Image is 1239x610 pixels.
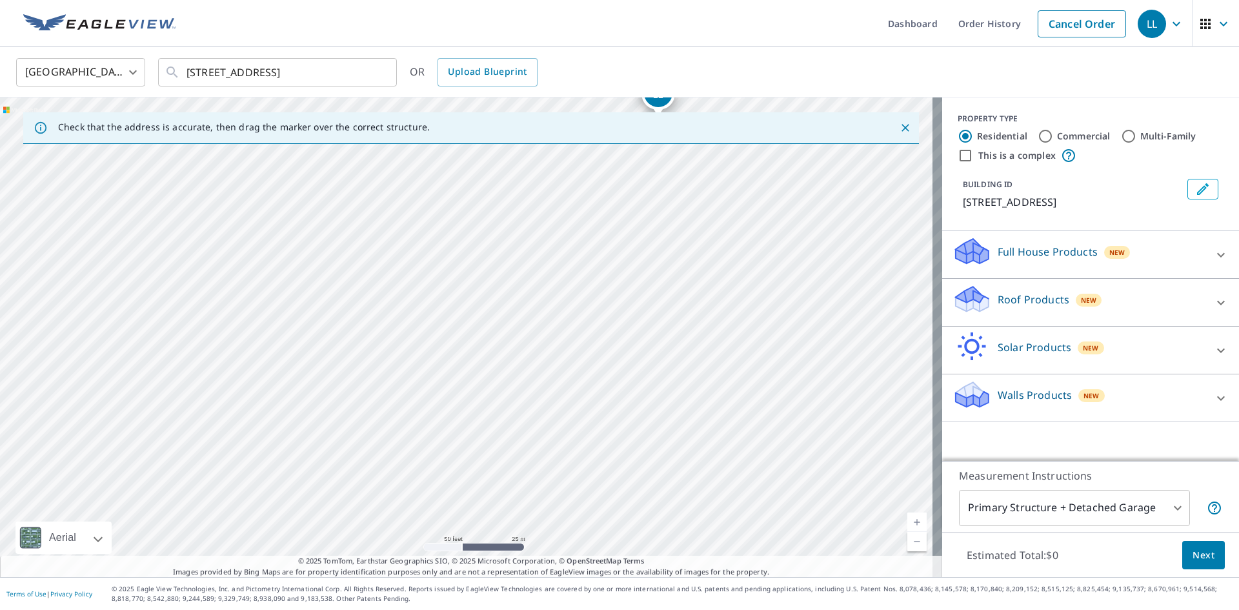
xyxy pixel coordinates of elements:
span: Next [1193,547,1214,564]
a: OpenStreetMap [567,556,621,565]
div: Full House ProductsNew [952,236,1229,273]
span: New [1083,343,1099,353]
p: Walls Products [998,387,1072,403]
p: Solar Products [998,340,1071,355]
div: Roof ProductsNew [952,284,1229,321]
button: Close [897,119,914,136]
span: New [1109,247,1125,258]
button: Next [1182,541,1225,570]
div: LL [1138,10,1166,38]
label: This is a complex [978,149,1056,162]
a: Cancel Order [1038,10,1126,37]
input: Search by address or latitude-longitude [186,54,370,90]
div: Solar ProductsNew [952,332,1229,369]
label: Commercial [1057,130,1111,143]
p: Measurement Instructions [959,468,1222,483]
span: New [1081,295,1097,305]
a: Terms of Use [6,589,46,598]
div: [GEOGRAPHIC_DATA] [16,54,145,90]
p: [STREET_ADDRESS] [963,194,1182,210]
a: Current Level 19, Zoom Out [907,532,927,551]
p: © 2025 Eagle View Technologies, Inc. and Pictometry International Corp. All Rights Reserved. Repo... [112,584,1233,604]
button: Edit building 1 [1187,179,1218,199]
img: EV Logo [23,14,176,34]
a: Upload Blueprint [438,58,537,86]
div: PROPERTY TYPE [958,113,1224,125]
div: Aerial [45,522,80,554]
a: Current Level 19, Zoom In [907,513,927,532]
a: Terms [623,556,645,565]
div: Primary Structure + Detached Garage [959,490,1190,526]
p: Estimated Total: $0 [956,541,1069,569]
p: Check that the address is accurate, then drag the marker over the correct structure. [58,121,430,133]
label: Multi-Family [1140,130,1196,143]
span: Upload Blueprint [448,64,527,80]
a: Privacy Policy [50,589,92,598]
p: BUILDING ID [963,179,1012,190]
div: Aerial [15,522,112,554]
p: Full House Products [998,244,1098,259]
div: OR [410,58,538,86]
span: New [1083,391,1100,401]
span: Your report will include the primary structure and a detached garage if one exists. [1207,500,1222,516]
p: | [6,590,92,598]
span: © 2025 TomTom, Earthstar Geographics SIO, © 2025 Microsoft Corporation, © [298,556,645,567]
label: Residential [977,130,1027,143]
p: Roof Products [998,292,1069,307]
div: Walls ProductsNew [952,380,1229,416]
